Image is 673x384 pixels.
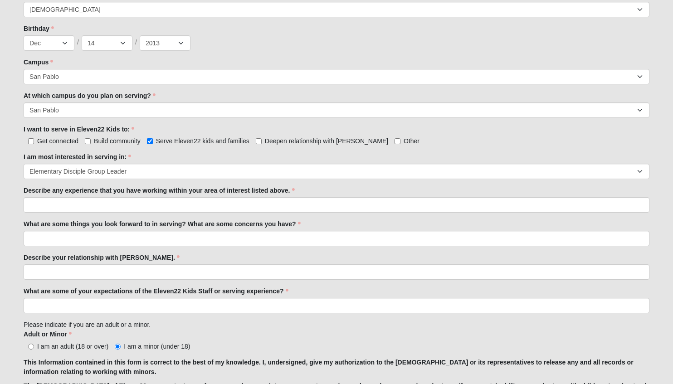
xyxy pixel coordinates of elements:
[24,91,156,100] label: At which campus do you plan on serving?
[24,330,72,339] label: Adult or Minor
[24,219,301,228] label: What are some things you look forward to in serving? What are some concerns you have?
[24,186,294,195] label: Describe any experience that you have working within your area of interest listed above.
[24,152,131,161] label: I am most interested in serving in:
[395,138,400,144] input: Other
[28,138,34,144] input: Get connected
[85,138,91,144] input: Build community
[115,344,121,350] input: I am a minor (under 18)
[28,344,34,350] input: I am an adult (18 or over)
[77,38,79,48] span: /
[404,137,419,145] span: Other
[135,38,137,48] span: /
[24,287,288,296] label: What are some of your expectations of the Eleven22 Kids Staff or serving experience?
[124,343,190,350] span: I am a minor (under 18)
[37,137,78,145] span: Get connected
[24,58,53,67] label: Campus
[24,125,134,134] label: I want to serve in Eleven22 Kids to:
[256,138,262,144] input: Deepen relationship with [PERSON_NAME]
[156,137,249,145] span: Serve Eleven22 kids and families
[24,24,54,33] label: Birthday
[265,137,388,145] span: Deepen relationship with [PERSON_NAME]
[94,137,141,145] span: Build community
[24,359,634,375] strong: This Information contained in this form is correct to the best of my knowledge. I, undersigned, g...
[37,343,108,350] span: I am an adult (18 or over)
[24,253,180,262] label: Describe your relationship with [PERSON_NAME].
[147,138,153,144] input: Serve Eleven22 kids and families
